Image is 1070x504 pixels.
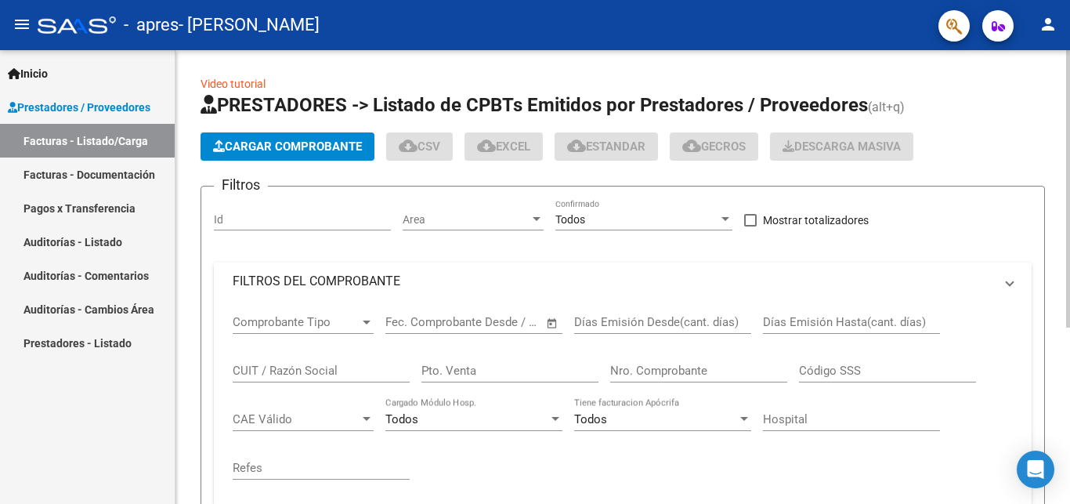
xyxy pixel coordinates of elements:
span: Inicio [8,65,48,82]
mat-icon: cloud_download [682,136,701,155]
button: Estandar [555,132,658,161]
span: Todos [555,213,585,226]
button: Descarga Masiva [770,132,913,161]
span: Estandar [567,140,645,154]
span: Descarga Masiva [783,140,901,154]
button: Open calendar [544,314,562,332]
span: PRESTADORES -> Listado de CPBTs Emitidos por Prestadores / Proveedores [201,94,868,116]
app-download-masive: Descarga masiva de comprobantes (adjuntos) [770,132,913,161]
span: Area [403,213,530,227]
mat-icon: cloud_download [399,136,418,155]
button: Gecros [670,132,758,161]
span: Comprobante Tipo [233,315,360,329]
span: Todos [385,412,418,426]
span: - apres [124,8,179,42]
mat-expansion-panel-header: FILTROS DEL COMPROBANTE [214,263,1032,300]
a: Video tutorial [201,78,266,90]
mat-icon: cloud_download [567,136,586,155]
span: CSV [399,140,440,154]
span: Prestadores / Proveedores [8,99,150,116]
div: Open Intercom Messenger [1017,451,1054,488]
button: EXCEL [465,132,543,161]
input: Fecha fin [463,315,539,329]
button: Cargar Comprobante [201,132,374,161]
span: Gecros [682,140,746,154]
span: Todos [574,412,607,426]
span: CAE Válido [233,412,360,426]
button: CSV [386,132,453,161]
mat-icon: person [1039,15,1057,34]
span: (alt+q) [868,100,905,114]
span: Cargar Comprobante [213,140,362,154]
h3: Filtros [214,174,268,196]
span: - [PERSON_NAME] [179,8,320,42]
span: EXCEL [477,140,530,154]
mat-panel-title: FILTROS DEL COMPROBANTE [233,273,994,290]
input: Fecha inicio [385,315,449,329]
mat-icon: menu [13,15,31,34]
mat-icon: cloud_download [477,136,496,155]
span: Mostrar totalizadores [763,211,869,230]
